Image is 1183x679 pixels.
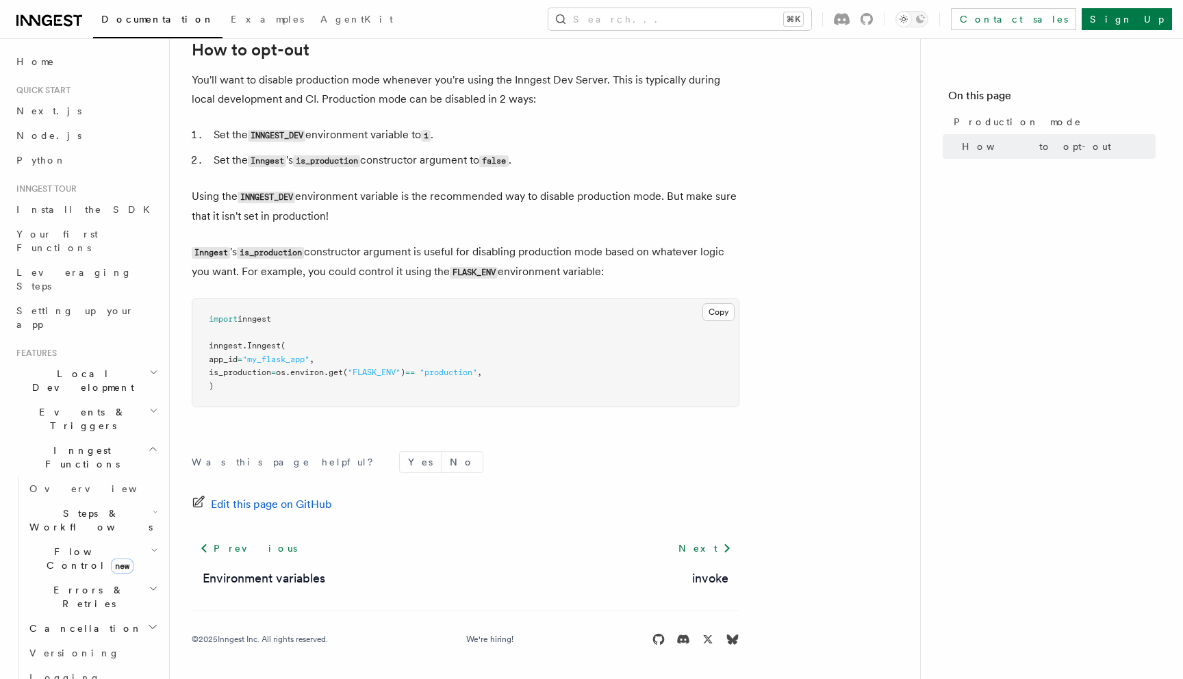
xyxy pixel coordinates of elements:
[24,578,161,616] button: Errors & Retries
[405,368,415,377] span: ==
[16,305,134,330] span: Setting up your app
[479,155,508,167] code: false
[329,368,343,377] span: get
[211,495,332,514] span: Edit this page on GitHub
[24,507,153,534] span: Steps & Workflows
[271,368,276,377] span: =
[309,355,314,364] span: ,
[276,368,329,377] span: os.environ.
[24,539,161,578] button: Flow Controlnew
[192,71,739,109] p: You'll want to disable production mode whenever you're using the Inngest Dev Server. This is typi...
[442,452,483,472] button: No
[238,355,242,364] span: =
[281,341,285,350] span: (
[11,197,161,222] a: Install the SDK
[209,314,238,324] span: import
[24,545,151,572] span: Flow Control
[248,155,286,167] code: Inngest
[242,341,247,350] span: .
[192,455,383,469] p: Was this page helpful?
[548,8,811,30] button: Search...⌘K
[101,14,214,25] span: Documentation
[192,247,230,259] code: Inngest
[11,400,161,438] button: Events & Triggers
[11,405,149,433] span: Events & Triggers
[192,40,309,60] a: How to opt-out
[11,99,161,123] a: Next.js
[209,368,271,377] span: is_production
[11,367,149,394] span: Local Development
[343,368,348,377] span: (
[29,483,170,494] span: Overview
[24,616,161,641] button: Cancellation
[247,341,281,350] span: Inngest
[209,355,238,364] span: app_id
[11,260,161,298] a: Leveraging Steps
[400,368,405,377] span: )
[11,361,161,400] button: Local Development
[237,247,304,259] code: is_production
[895,11,928,27] button: Toggle dark mode
[421,130,431,142] code: 1
[962,140,1111,153] span: How to opt-out
[16,130,81,141] span: Node.js
[420,368,477,377] span: "production"
[312,4,401,37] a: AgentKit
[466,634,513,645] a: We're hiring!
[24,622,142,635] span: Cancellation
[670,536,739,561] a: Next
[692,569,728,588] a: invoke
[954,115,1082,129] span: Production mode
[16,55,55,68] span: Home
[11,123,161,148] a: Node.js
[192,495,332,514] a: Edit this page on GitHub
[192,242,739,282] p: 's constructor argument is useful for disabling production mode based on whatever logic you want....
[956,134,1156,159] a: How to opt-out
[951,8,1076,30] a: Contact sales
[192,536,305,561] a: Previous
[948,88,1156,110] h4: On this page
[238,192,295,203] code: INNGEST_DEV
[11,222,161,260] a: Your first Functions
[192,187,739,226] p: Using the environment variable is the recommended way to disable production mode. But make sure t...
[16,204,158,215] span: Install the SDK
[16,155,66,166] span: Python
[248,130,305,142] code: INNGEST_DEV
[222,4,312,37] a: Examples
[11,348,57,359] span: Features
[293,155,360,167] code: is_production
[93,4,222,38] a: Documentation
[477,368,482,377] span: ,
[16,105,81,116] span: Next.js
[203,569,325,588] a: Environment variables
[702,303,735,321] button: Copy
[29,648,120,658] span: Versioning
[24,583,149,611] span: Errors & Retries
[24,501,161,539] button: Steps & Workflows
[238,314,271,324] span: inngest
[242,355,309,364] span: "my_flask_app"
[948,110,1156,134] a: Production mode
[11,148,161,172] a: Python
[11,298,161,337] a: Setting up your app
[784,12,803,26] kbd: ⌘K
[16,267,132,292] span: Leveraging Steps
[111,559,133,574] span: new
[11,85,71,96] span: Quick start
[320,14,393,25] span: AgentKit
[400,452,441,472] button: Yes
[231,14,304,25] span: Examples
[11,444,148,471] span: Inngest Functions
[192,634,328,645] div: © 2025 Inngest Inc. All rights reserved.
[450,267,498,279] code: FLASK_ENV
[11,183,77,194] span: Inngest tour
[16,229,98,253] span: Your first Functions
[11,49,161,74] a: Home
[11,438,161,476] button: Inngest Functions
[24,641,161,665] a: Versioning
[209,381,214,391] span: )
[209,125,739,145] li: Set the environment variable to .
[209,341,242,350] span: inngest
[209,151,739,170] li: Set the 's constructor argument to .
[348,368,400,377] span: "FLASK_ENV"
